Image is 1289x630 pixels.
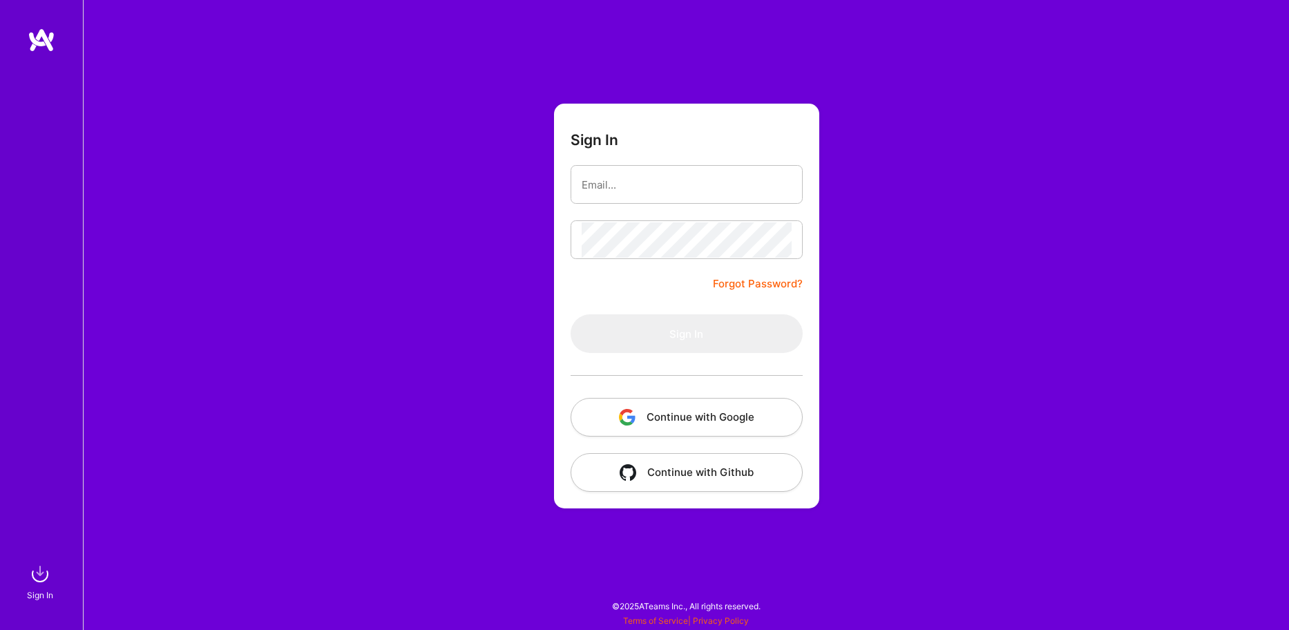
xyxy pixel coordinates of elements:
[582,167,792,202] input: Email...
[571,453,803,492] button: Continue with Github
[571,131,618,149] h3: Sign In
[26,560,54,588] img: sign in
[83,589,1289,623] div: © 2025 ATeams Inc., All rights reserved.
[27,588,53,602] div: Sign In
[620,464,636,481] img: icon
[693,615,749,626] a: Privacy Policy
[713,276,803,292] a: Forgot Password?
[29,560,54,602] a: sign inSign In
[28,28,55,52] img: logo
[571,314,803,353] button: Sign In
[571,398,803,437] button: Continue with Google
[623,615,688,626] a: Terms of Service
[619,409,636,426] img: icon
[623,615,749,626] span: |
